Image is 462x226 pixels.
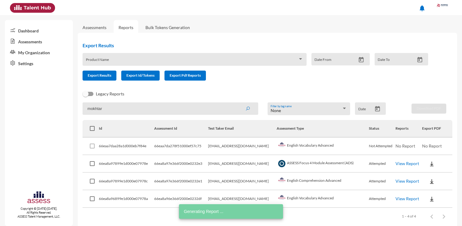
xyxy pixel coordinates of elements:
td: ASSESS Focus 4 Module Assessment (ADS) [277,155,369,173]
button: Previous page [426,210,438,222]
button: Export Id/Tokens [121,71,160,81]
td: English Comprehension Advanced [277,173,369,190]
td: 66ea8a96899e1d000e07978a [99,190,154,208]
input: Search by name, token, assessment type, etc. [83,102,258,115]
td: English Vocabulary Advanced [277,138,369,155]
td: [EMAIL_ADDRESS][DOMAIN_NAME] [208,138,276,155]
a: Dashboard [5,25,73,36]
td: 66ea8a97e366f2000e0232e1 [154,173,208,190]
span: Export Pdf Reports [170,73,201,78]
div: 1 – 4 of 4 [402,214,416,218]
span: No Report [395,143,415,148]
a: View Report [395,161,419,166]
mat-paginator: Select page [83,208,452,225]
a: View Report [395,178,419,184]
button: Next page [438,210,450,222]
td: English Vocabulary Advanced [277,190,369,208]
td: 66eaa7daa28a1d000eb7f84e [99,138,154,155]
th: Test Taker Email [208,120,276,138]
td: [EMAIL_ADDRESS][DOMAIN_NAME] [208,173,276,190]
td: [EMAIL_ADDRESS][DOMAIN_NAME] [208,190,276,208]
td: [EMAIL_ADDRESS][DOMAIN_NAME] [208,155,276,173]
td: 66ea8a97e366f2000e0232e3 [154,155,208,173]
a: Assessments [5,36,73,47]
td: Attempted [369,173,395,190]
a: View Report [395,196,419,201]
a: Settings [5,58,73,68]
mat-icon: notifications [418,5,426,12]
span: Export Results [88,73,111,78]
button: Open calendar [356,57,366,63]
td: 66ea8a97899e1d000e07978c [99,173,154,190]
button: Open calendar [415,57,425,63]
span: Download PDF [417,106,441,111]
a: Reports [114,20,138,35]
td: Attempted [369,155,395,173]
button: Export Pdf Reports [164,71,206,81]
p: Copyright © [DATE]-[DATE]. All Rights Reserved. ASSESS Talent Management, LLC. [5,207,73,218]
span: None [271,108,281,113]
h2: Export Results [83,42,433,48]
a: Assessments [83,25,106,30]
a: My Organization [5,47,73,58]
td: 66ea8a97899e1d000e07978e [99,155,154,173]
td: Attempted [369,190,395,208]
span: Generating Report ... [184,208,223,214]
td: 66eaa7da278f51000ef57c75 [154,138,208,155]
button: Export Results [83,71,116,81]
button: Download PDF [412,104,446,114]
th: Export PDF [422,120,452,138]
td: 66ea8a96e366f2000e0232df [154,190,208,208]
span: No Report [422,143,442,148]
button: Open calendar [372,106,383,112]
a: Bulk Tokens Generation [141,20,195,35]
span: Export Id/Tokens [126,73,155,78]
td: Not Attempted [369,138,395,155]
img: assesscompany-logo.png [27,191,51,205]
span: Legacy Reports [96,90,124,98]
th: Id [99,120,154,138]
th: Assessment Id [154,120,208,138]
th: Status [369,120,395,138]
th: Assessment Type [277,120,369,138]
th: Reports [395,120,422,138]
